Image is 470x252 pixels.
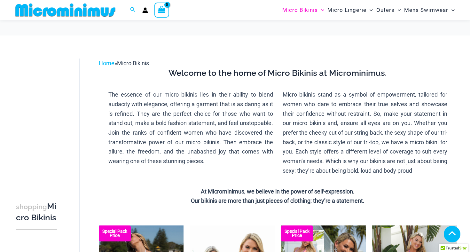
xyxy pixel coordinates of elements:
[142,7,148,13] a: Account icon link
[404,2,448,18] span: Mens Swimwear
[448,2,455,18] span: Menu Toggle
[99,229,131,238] b: Special Pack Price
[16,203,47,211] span: shopping
[326,2,374,18] a: Micro LingerieMenu ToggleMenu Toggle
[191,197,364,204] strong: Our bikinis are more than just pieces of clothing; they’re a statement.
[282,2,318,18] span: Micro Bikinis
[281,229,313,238] b: Special Pack Price
[99,60,114,67] a: Home
[318,2,324,18] span: Menu Toggle
[130,6,136,14] a: Search icon link
[117,60,149,67] span: Micro Bikinis
[395,2,401,18] span: Menu Toggle
[16,201,57,223] h3: Micro Bikinis
[154,3,169,17] a: View Shopping Cart, empty
[281,2,326,18] a: Micro BikinisMenu ToggleMenu Toggle
[327,2,366,18] span: Micro Lingerie
[366,2,373,18] span: Menu Toggle
[376,2,395,18] span: Outers
[403,2,456,18] a: Mens SwimwearMenu ToggleMenu Toggle
[375,2,403,18] a: OutersMenu ToggleMenu Toggle
[108,90,273,166] p: The essence of our micro bikinis lies in their ability to blend audacity with elegance, offering ...
[280,1,457,19] nav: Site Navigation
[13,3,118,17] img: MM SHOP LOGO FLAT
[283,90,447,175] p: Micro bikinis stand as a symbol of empowerment, tailored for women who dare to embrace their true...
[99,60,149,67] span: »
[201,188,355,195] strong: At Microminimus, we believe in the power of self-expression.
[104,68,452,79] h3: Welcome to the home of Micro Bikinis at Microminimus.
[16,53,74,181] iframe: TrustedSite Certified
